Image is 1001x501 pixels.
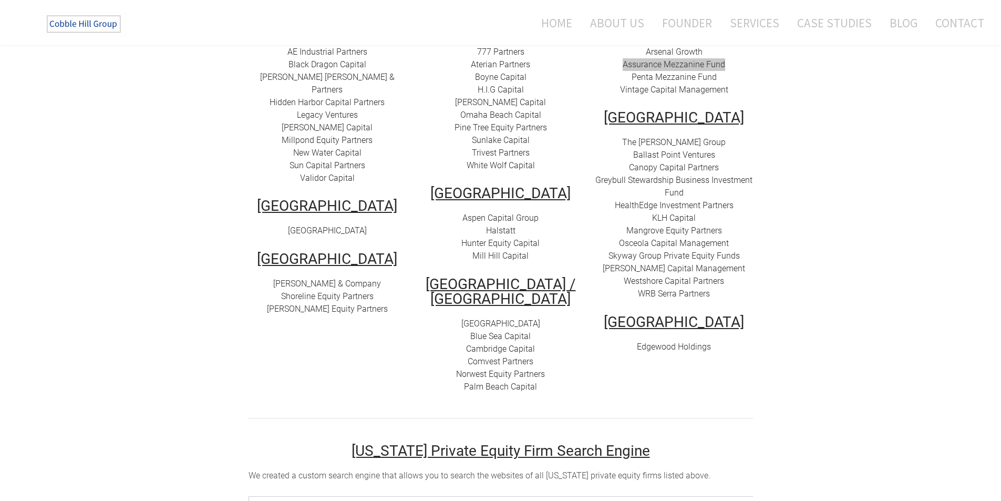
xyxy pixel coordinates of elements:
[604,109,744,126] u: [GEOGRAPHIC_DATA]
[470,331,531,341] a: Blue Sea Capital
[468,356,533,366] a: Comvest Partners
[471,59,530,69] a: Aterian Partners
[273,279,381,289] a: [PERSON_NAME] & Company
[603,263,745,273] a: [PERSON_NAME] Capital Management
[478,85,524,95] a: H.I.G Capital
[646,47,703,57] a: Arsenal Growth
[472,148,530,158] a: Trivest Partners
[633,150,715,160] a: Ballast Point Ventures
[456,369,545,379] a: Norwest Equity Partners
[288,59,366,69] a: Black Dragon Capital
[467,160,535,170] a: White Wolf Capital
[461,238,540,248] a: Hunter Equity Capital
[468,356,473,366] font: C
[620,85,728,95] a: Vintage Capital Management
[652,213,696,223] a: KLH Capital
[637,342,711,352] a: Edgewood Holdings
[257,250,397,268] u: [GEOGRAPHIC_DATA]
[455,97,546,107] a: [PERSON_NAME] Capital
[652,213,696,223] span: ​​
[624,276,724,286] a: Westshore Capital Partners
[882,9,925,37] a: Blog
[472,135,530,145] a: Sunlake Capital
[525,9,580,37] a: Home
[460,110,541,120] a: Omaha Beach Capital
[282,135,373,145] a: Millpond Equity Partners
[582,9,652,37] a: About Us
[260,72,395,95] a: [PERSON_NAME] [PERSON_NAME] & Partners
[249,469,753,482] div: We created a custom search engine that allows you to search the websites of all [US_STATE] privat...
[927,9,984,37] a: Contact
[300,173,355,183] a: Validor Capital
[257,197,397,214] u: [GEOGRAPHIC_DATA]
[462,213,539,223] a: Aspen Capital Group
[455,122,547,132] a: Pine Tree Equity Partners
[466,344,535,354] a: Cambridge Capital
[282,122,373,132] a: [PERSON_NAME] Capital
[608,251,740,261] a: Skyway Group Private Equity Funds
[638,289,710,299] a: WRB Serra Partners
[430,185,571,202] u: [GEOGRAPHIC_DATA]
[477,47,524,57] a: 777 Partners
[654,9,720,37] a: Founder
[40,11,129,37] img: The Cobble Hill Group LLC
[789,9,880,37] a: Case Studies
[604,313,744,331] u: [GEOGRAPHIC_DATA]
[632,72,717,82] a: Penta Mezzanine Fund
[290,160,365,170] a: Sun Capital Partners
[287,47,367,57] a: AE Industrial Partners
[426,275,576,308] u: [GEOGRAPHIC_DATA] / [GEOGRAPHIC_DATA]
[486,226,515,236] a: Halstatt
[288,226,367,236] a: [GEOGRAPHIC_DATA]
[267,304,388,314] a: [PERSON_NAME] Equity Partners
[629,162,719,172] a: Canopy Capital Partners
[270,97,385,107] a: Hidden Harbor Capital Partners
[297,110,358,120] a: Legacy Ventures
[293,148,362,158] a: New Water Capital
[464,382,537,392] a: Palm Beach Capital
[281,291,374,301] a: Shoreline Equity Partners
[626,226,722,236] a: ​Mangrove Equity Partners
[352,442,650,459] u: [US_STATE] Private Equity Firm Search Engine
[619,238,729,248] a: Osceola Capital Management
[595,175,752,198] a: Greybull Stewardship Business Investment Fund
[622,137,726,147] a: The [PERSON_NAME] Group
[475,72,527,82] a: Boyne Capital
[472,251,529,261] a: Mill Hill Capital
[461,319,540,329] a: [GEOGRAPHIC_DATA]
[623,59,725,69] a: Assurance Mezzanine Fund
[722,9,787,37] a: Services
[615,200,734,210] a: HealthEdge Investment Partners
[422,318,580,393] div: ​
